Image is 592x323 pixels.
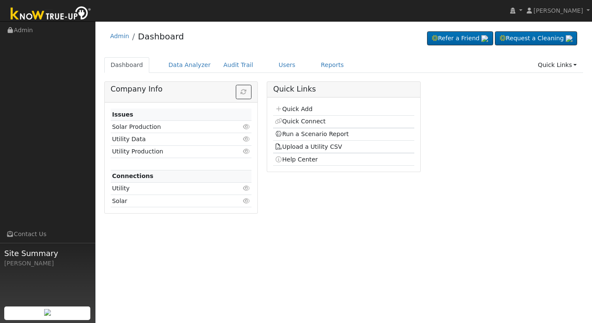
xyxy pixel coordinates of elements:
a: Request a Cleaning [495,31,577,46]
i: Click to view [243,136,250,142]
img: retrieve [44,309,51,316]
td: Utility Production [111,145,229,158]
a: Upload a Utility CSV [275,143,342,150]
td: Utility [111,182,229,195]
img: Know True-Up [6,5,95,24]
strong: Connections [112,173,154,179]
a: Run a Scenario Report [275,131,349,137]
img: retrieve [481,35,488,42]
h5: Quick Links [273,85,414,94]
img: retrieve [566,35,572,42]
span: Site Summary [4,248,91,259]
div: [PERSON_NAME] [4,259,91,268]
a: Audit Trail [217,57,260,73]
td: Solar Production [111,121,229,133]
a: Users [272,57,302,73]
i: Click to view [243,124,250,130]
a: Dashboard [138,31,184,42]
a: Refer a Friend [427,31,493,46]
a: Reports [315,57,350,73]
a: Quick Add [275,106,313,112]
a: Dashboard [104,57,150,73]
a: Help Center [275,156,318,163]
td: Utility Data [111,133,229,145]
i: Click to view [243,148,250,154]
span: [PERSON_NAME] [533,7,583,14]
a: Admin [110,33,129,39]
strong: Issues [112,111,133,118]
td: Solar [111,195,229,207]
a: Quick Links [531,57,583,73]
i: Click to view [243,198,250,204]
i: Click to view [243,185,250,191]
a: Quick Connect [275,118,326,125]
h5: Company Info [111,85,251,94]
a: Data Analyzer [162,57,217,73]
